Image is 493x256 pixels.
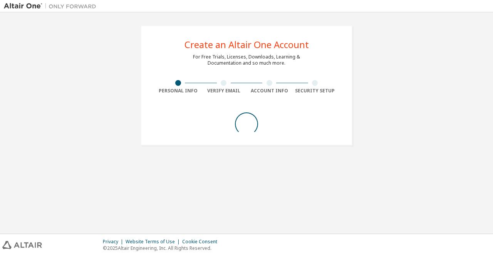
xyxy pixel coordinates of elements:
[155,88,201,94] div: Personal Info
[2,241,42,249] img: altair_logo.svg
[103,239,126,245] div: Privacy
[4,2,100,10] img: Altair One
[184,40,309,49] div: Create an Altair One Account
[246,88,292,94] div: Account Info
[103,245,222,251] p: © 2025 Altair Engineering, Inc. All Rights Reserved.
[201,88,247,94] div: Verify Email
[182,239,222,245] div: Cookie Consent
[292,88,338,94] div: Security Setup
[193,54,300,66] div: For Free Trials, Licenses, Downloads, Learning & Documentation and so much more.
[126,239,182,245] div: Website Terms of Use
